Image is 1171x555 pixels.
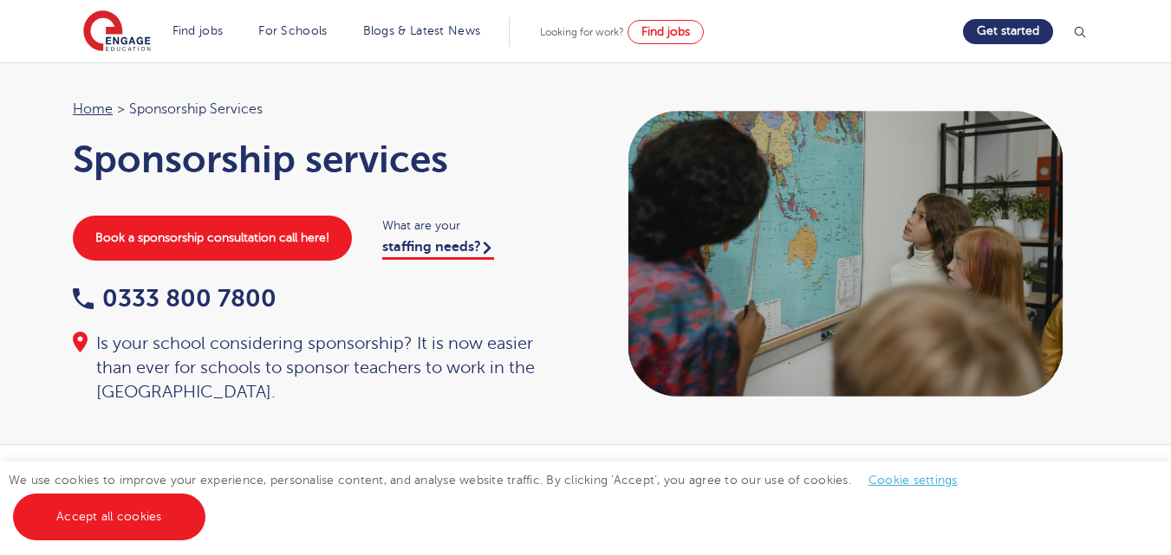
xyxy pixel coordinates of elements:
[963,19,1053,44] a: Get started
[73,216,352,261] a: Book a sponsorship consultation call here!
[129,98,263,120] span: Sponsorship Services
[363,24,481,37] a: Blogs & Latest News
[73,285,276,312] a: 0333 800 7800
[628,20,704,44] a: Find jobs
[73,101,113,117] a: Home
[117,101,125,117] span: >
[641,25,690,38] span: Find jobs
[73,332,569,404] div: Is your school considering sponsorship? It is now easier than ever for schools to sponsor teacher...
[258,24,327,37] a: For Schools
[540,26,624,38] span: Looking for work?
[73,138,569,181] h1: Sponsorship services
[13,494,205,540] a: Accept all cookies
[83,10,151,54] img: Engage Education
[868,474,958,487] a: Cookie settings
[9,474,975,523] span: We use cookies to improve your experience, personalise content, and analyse website traffic. By c...
[382,216,569,236] span: What are your
[73,98,569,120] nav: breadcrumb
[382,239,494,260] a: staffing needs?
[172,24,224,37] a: Find jobs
